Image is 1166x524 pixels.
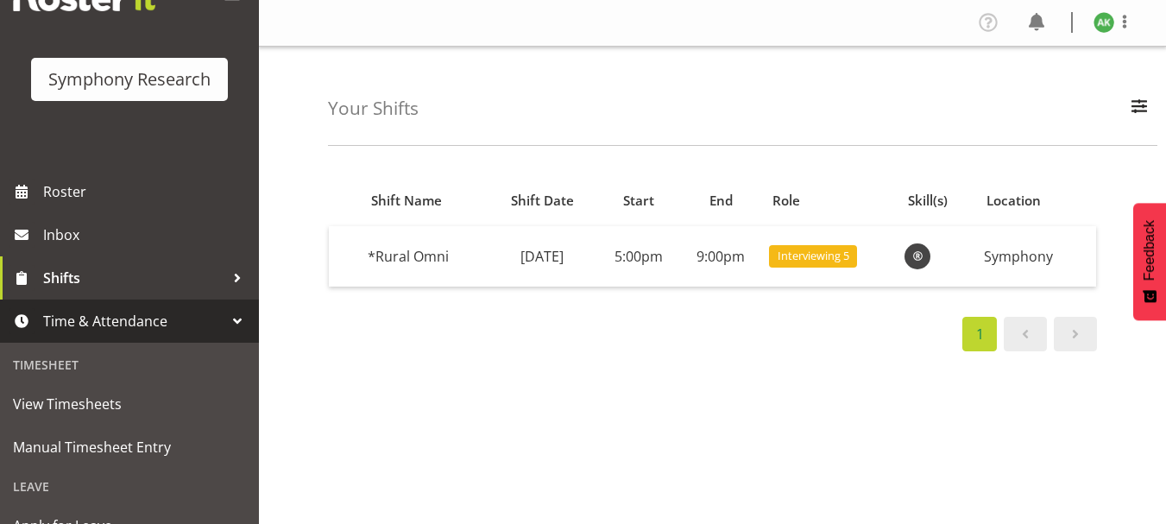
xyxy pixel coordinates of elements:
[623,191,654,211] span: Start
[43,179,250,205] span: Roster
[679,226,762,287] td: 9:00pm
[772,191,800,211] span: Role
[361,226,487,287] td: *Rural Omni
[328,98,419,118] h4: Your Shifts
[43,265,224,291] span: Shifts
[986,191,1041,211] span: Location
[43,308,224,334] span: Time & Attendance
[908,191,948,211] span: Skill(s)
[4,382,255,426] a: View Timesheets
[13,434,246,460] span: Manual Timesheet Entry
[371,191,442,211] span: Shift Name
[4,426,255,469] a: Manual Timesheet Entry
[511,191,574,211] span: Shift Date
[13,391,246,417] span: View Timesheets
[778,248,849,264] span: Interviewing 5
[709,191,733,211] span: End
[487,226,596,287] td: [DATE]
[1094,12,1114,33] img: amit-kumar11606.jpg
[597,226,680,287] td: 5:00pm
[48,66,211,92] div: Symphony Research
[977,226,1096,287] td: Symphony
[1142,220,1157,281] span: Feedback
[1133,203,1166,320] button: Feedback - Show survey
[4,469,255,504] div: Leave
[43,222,250,248] span: Inbox
[1121,90,1157,128] button: Filter Employees
[4,347,255,382] div: Timesheet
